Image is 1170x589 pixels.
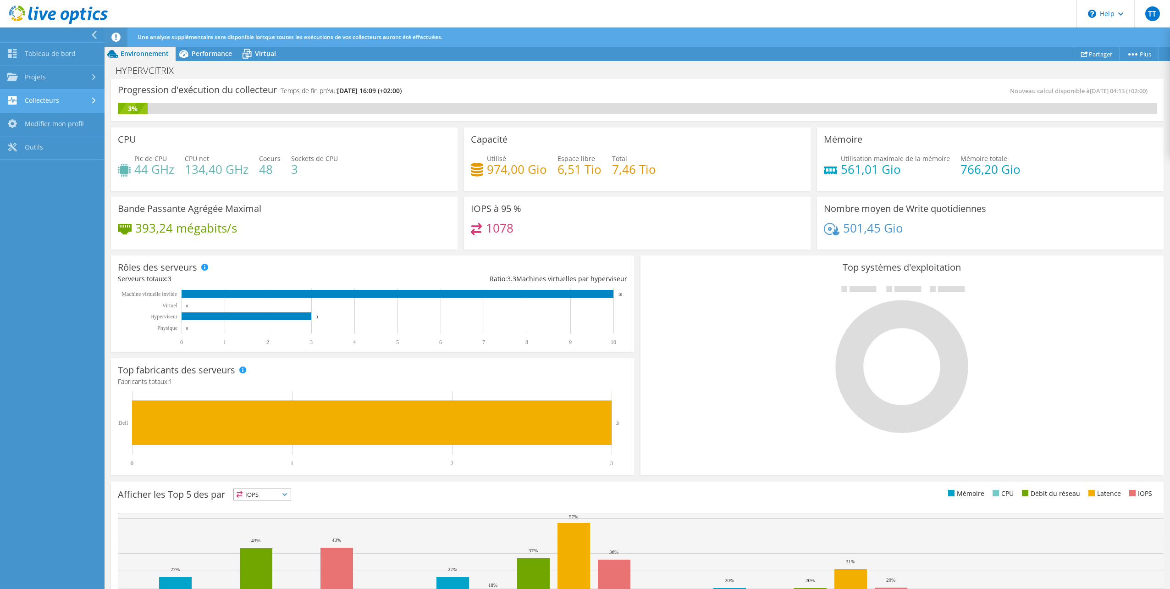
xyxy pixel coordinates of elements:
span: [DATE] 16:09 (+02:00) [337,86,402,95]
text: 3 [610,460,613,467]
span: 3.3 [507,274,516,283]
text: 4 [353,339,356,345]
span: [DATE] 04:13 (+02:00) [1090,87,1148,95]
li: Débit du réseau [1020,489,1080,499]
span: Utilisation maximale de la mémoire [841,154,950,163]
text: Hyperviseur [150,313,177,320]
text: 7 [482,339,485,345]
svg: \n [1088,10,1096,18]
span: CPU net [185,154,209,163]
text: 0 [186,326,188,331]
text: 43% [332,537,341,543]
text: 3 [616,420,619,426]
h4: 501,45 Gio [843,223,903,233]
li: Mémoire [946,489,984,499]
span: Nouveau calcul disponible à [1010,87,1152,95]
li: Latence [1086,489,1121,499]
h3: Rôles des serveurs [118,262,197,272]
span: Environnement [121,49,169,58]
text: 18% [488,582,497,588]
text: 20% [806,578,815,583]
h4: Fabricants totaux: [118,377,627,387]
text: Physique [157,325,177,331]
h4: 6,51 Tio [557,164,602,174]
span: 3 [168,274,171,283]
h4: 766,20 Gio [960,164,1021,174]
text: 0 [186,304,188,308]
text: 9 [569,339,572,345]
text: Virtuel [162,302,178,309]
h4: 134,40 GHz [185,164,248,174]
div: 3% [118,104,148,114]
h1: HYPERVCITRIX [111,66,188,76]
h3: Nombre moyen de Write quotidiennes [824,204,986,214]
a: Partager [1074,47,1120,61]
text: 57% [569,514,578,519]
text: 20% [886,577,895,583]
h3: IOPS à 95 % [471,204,521,214]
span: TT [1145,6,1160,21]
h4: 44 GHz [134,164,174,174]
h4: 3 [291,164,338,174]
span: Une analyse supplémentaire sera disponible lorsque toutes les exécutions de vos collecteurs auron... [138,33,442,41]
span: Total [612,154,627,163]
text: 5 [396,339,399,345]
h3: Capacité [471,134,508,144]
h4: 974,00 Gio [487,164,547,174]
text: 20% [725,578,734,583]
li: IOPS [1127,489,1152,499]
li: CPU [990,489,1014,499]
span: 1 [169,377,172,386]
text: 8 [525,339,528,345]
text: 3 [310,339,313,345]
text: 10 [618,292,623,297]
h4: Temps de fin prévu: [281,86,402,96]
span: Espace libre [557,154,595,163]
h4: 561,01 Gio [841,164,950,174]
a: Plus [1119,47,1159,61]
text: 36% [609,549,618,555]
span: Mémoire totale [960,154,1007,163]
span: Utilisé [487,154,506,163]
text: 2 [266,339,269,345]
text: 3 [316,315,318,319]
text: 1 [291,460,293,467]
text: 43% [251,538,260,543]
h4: 1078 [486,223,513,233]
text: 1 [223,339,226,345]
div: Serveurs totaux: [118,274,372,284]
text: 2 [451,460,453,467]
h3: CPU [118,134,136,144]
span: Performance [192,49,232,58]
span: Coeurs [259,154,281,163]
h4: 48 [259,164,281,174]
text: 0 [180,339,183,345]
h4: 393,24 mégabits/s [135,223,237,233]
h3: Top systèmes d'exploitation [647,262,1157,272]
span: IOPS [234,489,291,500]
h3: Top fabricants des serveurs [118,365,235,375]
text: 10 [611,339,616,345]
h3: Mémoire [824,134,862,144]
text: 6 [439,339,442,345]
tspan: Machine virtuelle invitée [121,291,177,297]
text: 27% [171,567,180,572]
div: Ratio: Machines virtuelles par hyperviseur [372,274,627,284]
span: Pic de CPU [134,154,167,163]
h3: Bande Passante Agrégée Maximal [118,204,261,214]
text: 27% [448,567,457,572]
text: 0 [131,460,133,467]
text: 31% [846,559,855,564]
span: Sockets de CPU [291,154,338,163]
text: Dell [118,420,128,426]
text: 37% [529,548,538,553]
h4: 7,46 Tio [612,164,656,174]
span: Virtual [255,49,276,58]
